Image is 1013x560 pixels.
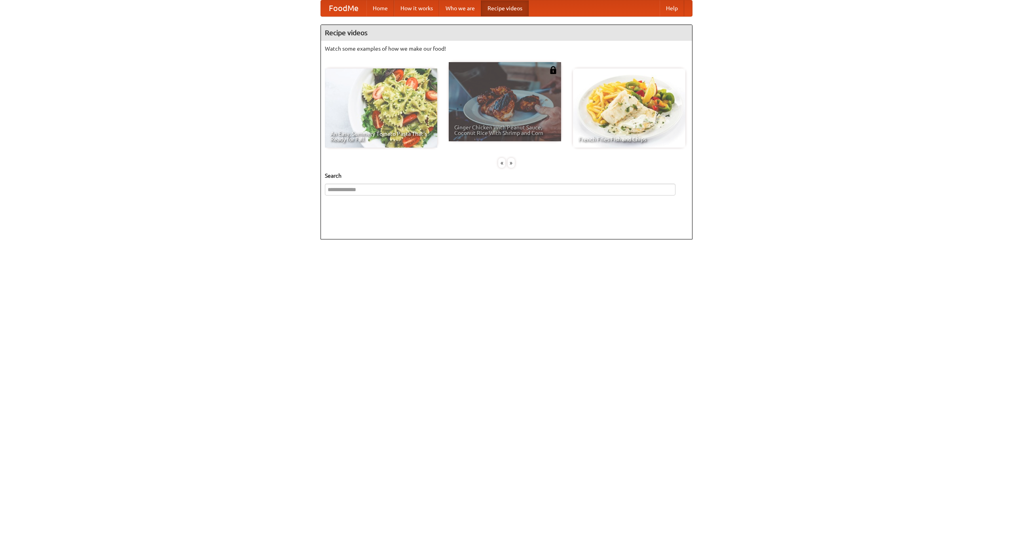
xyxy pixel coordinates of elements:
[573,68,685,148] a: French Fries Fish and Chips
[325,172,688,180] h5: Search
[325,45,688,53] p: Watch some examples of how we make our food!
[366,0,394,16] a: Home
[549,66,557,74] img: 483408.png
[330,131,432,142] span: An Easy, Summery Tomato Pasta That's Ready for Fall
[481,0,529,16] a: Recipe videos
[321,25,692,41] h4: Recipe videos
[325,68,437,148] a: An Easy, Summery Tomato Pasta That's Ready for Fall
[321,0,366,16] a: FoodMe
[660,0,684,16] a: Help
[579,137,680,142] span: French Fries Fish and Chips
[439,0,481,16] a: Who we are
[498,158,505,168] div: «
[394,0,439,16] a: How it works
[508,158,515,168] div: »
